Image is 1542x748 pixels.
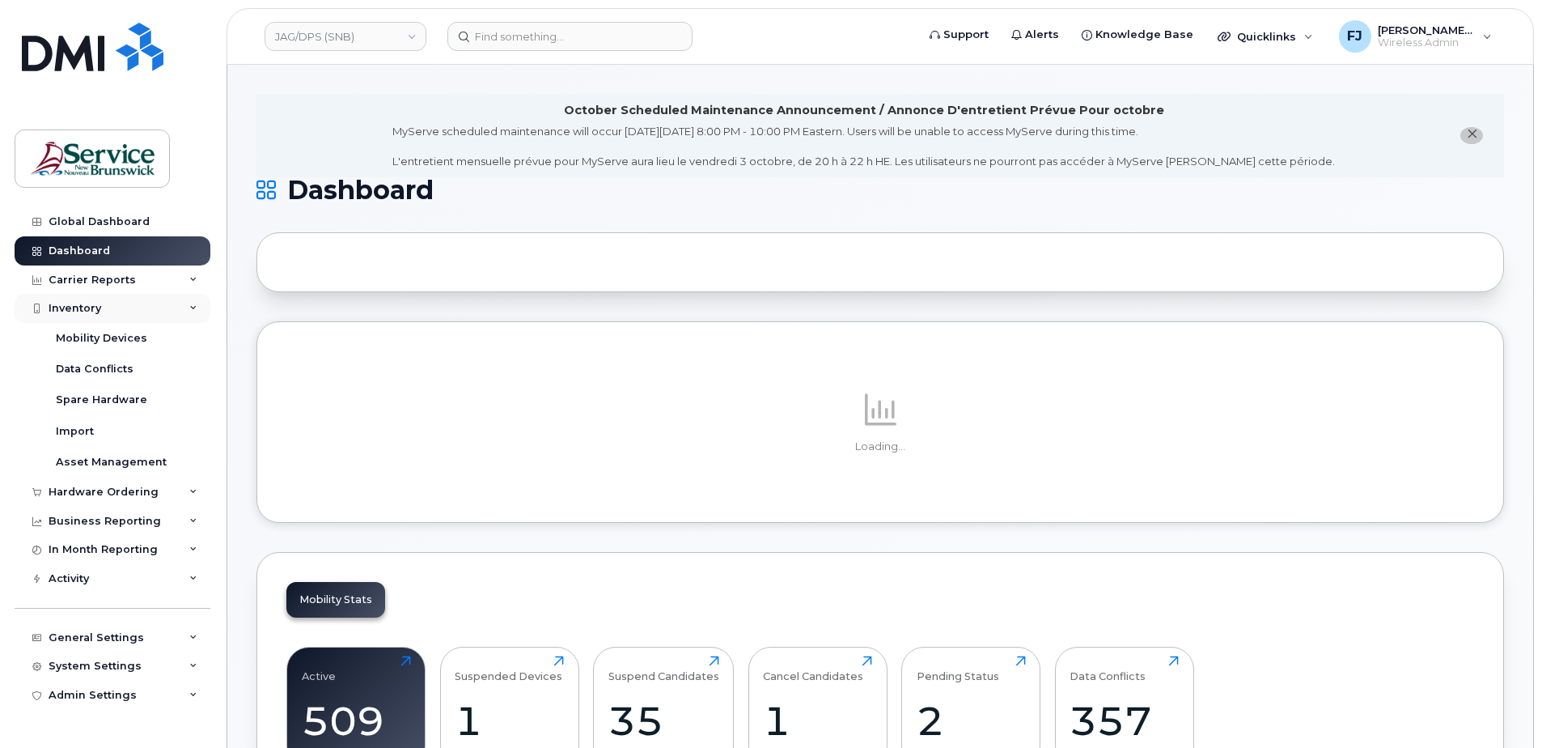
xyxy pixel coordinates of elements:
[302,697,411,745] div: 509
[608,656,719,682] div: Suspend Candidates
[287,178,434,202] span: Dashboard
[1070,656,1146,682] div: Data Conflicts
[1070,697,1179,745] div: 357
[1460,127,1483,144] button: close notification
[917,697,1026,745] div: 2
[763,656,863,682] div: Cancel Candidates
[286,440,1474,454] p: Loading...
[763,697,872,745] div: 1
[455,697,564,745] div: 1
[392,124,1335,169] div: MyServe scheduled maintenance will occur [DATE][DATE] 8:00 PM - 10:00 PM Eastern. Users will be u...
[455,656,562,682] div: Suspended Devices
[917,656,999,682] div: Pending Status
[564,102,1164,119] div: October Scheduled Maintenance Announcement / Annonce D'entretient Prévue Pour octobre
[608,697,719,745] div: 35
[302,656,336,682] div: Active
